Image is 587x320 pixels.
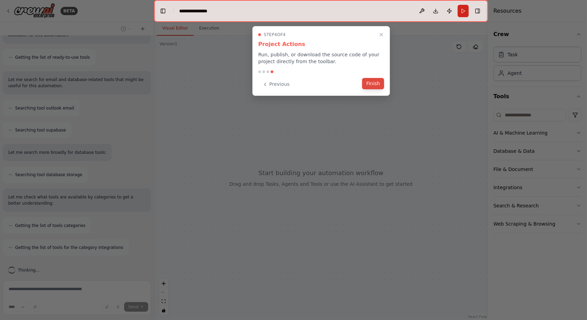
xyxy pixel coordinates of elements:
[258,51,384,65] p: Run, publish, or download the source code of your project directly from the toolbar.
[158,6,168,16] button: Hide left sidebar
[258,40,384,48] h3: Project Actions
[258,79,294,90] button: Previous
[362,78,384,89] button: Finish
[264,32,286,37] span: Step 4 of 4
[377,31,385,39] button: Close walkthrough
